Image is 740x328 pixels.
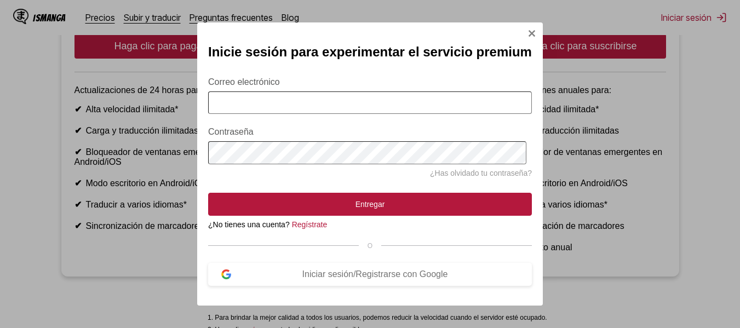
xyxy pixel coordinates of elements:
[208,77,280,87] font: Correo electrónico
[197,22,543,306] div: Modal de inicio de sesión
[208,193,532,216] button: Entregar
[368,242,372,250] font: O
[208,127,254,136] font: Contraseña
[292,220,328,229] a: Regístrate
[355,200,385,209] font: Entregar
[430,169,532,177] a: ¿Has olvidado tu contraseña?
[208,263,532,286] button: Iniciar sesión/Registrarse con Google
[221,269,231,279] img: logotipo de Google
[208,44,532,59] font: Inicie sesión para experimentar el servicio premium
[302,269,448,279] font: Iniciar sesión/Registrarse con Google
[208,220,290,229] font: ¿No tienes una cuenta?
[527,29,536,38] img: Cerca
